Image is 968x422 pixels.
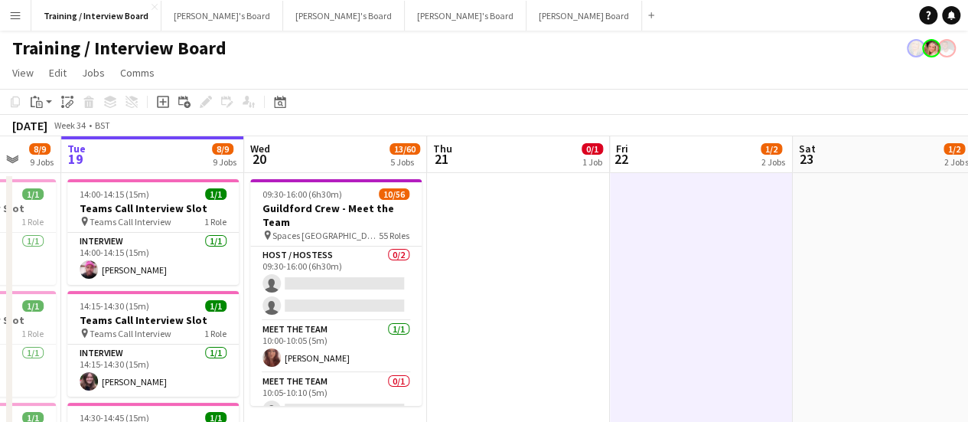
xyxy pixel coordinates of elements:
[250,247,422,321] app-card-role: Host / Hostess0/209:30-16:00 (6h30m)
[797,150,816,168] span: 23
[82,66,105,80] span: Jobs
[937,39,956,57] app-user-avatar: Jakub Zalibor
[761,143,782,155] span: 1/2
[944,143,965,155] span: 1/2
[582,156,602,168] div: 1 Job
[379,230,409,241] span: 55 Roles
[67,291,239,397] app-job-card: 14:15-14:30 (15m)1/1Teams Call Interview Slot Teams Call Interview1 RoleInterview1/114:15-14:30 (...
[390,156,419,168] div: 5 Jobs
[379,188,409,200] span: 10/56
[616,142,628,155] span: Fri
[95,119,110,131] div: BST
[31,1,161,31] button: Training / Interview Board
[120,66,155,80] span: Comms
[43,63,73,83] a: Edit
[22,300,44,312] span: 1/1
[582,143,603,155] span: 0/1
[389,143,420,155] span: 13/60
[250,142,270,155] span: Wed
[67,233,239,285] app-card-role: Interview1/114:00-14:15 (15m)[PERSON_NAME]
[799,142,816,155] span: Sat
[51,119,89,131] span: Week 34
[49,66,67,80] span: Edit
[204,328,227,339] span: 1 Role
[67,142,86,155] span: Tue
[90,328,171,339] span: Teams Call Interview
[67,313,239,327] h3: Teams Call Interview Slot
[12,118,47,133] div: [DATE]
[433,142,452,155] span: Thu
[907,39,925,57] app-user-avatar: Gabrielle Pike
[922,39,940,57] app-user-avatar: Fran Dancona
[29,143,51,155] span: 8/9
[272,230,379,241] span: Spaces [GEOGRAPHIC_DATA]
[212,143,233,155] span: 8/9
[76,63,111,83] a: Jobs
[205,188,227,200] span: 1/1
[22,188,44,200] span: 1/1
[614,150,628,168] span: 22
[12,37,227,60] h1: Training / Interview Board
[6,63,40,83] a: View
[161,1,283,31] button: [PERSON_NAME]'s Board
[526,1,642,31] button: [PERSON_NAME] Board
[250,201,422,229] h3: Guildford Crew - Meet the Team
[250,179,422,406] app-job-card: 09:30-16:00 (6h30m)10/56Guildford Crew - Meet the Team Spaces [GEOGRAPHIC_DATA]55 RolesHost / Hos...
[114,63,161,83] a: Comms
[30,156,54,168] div: 9 Jobs
[213,156,236,168] div: 9 Jobs
[944,156,968,168] div: 2 Jobs
[761,156,785,168] div: 2 Jobs
[262,188,342,200] span: 09:30-16:00 (6h30m)
[90,216,171,227] span: Teams Call Interview
[405,1,526,31] button: [PERSON_NAME]'s Board
[250,321,422,373] app-card-role: Meet The Team1/110:00-10:05 (5m)[PERSON_NAME]
[80,188,149,200] span: 14:00-14:15 (15m)
[12,66,34,80] span: View
[67,345,239,397] app-card-role: Interview1/114:15-14:30 (15m)[PERSON_NAME]
[21,328,44,339] span: 1 Role
[67,179,239,285] app-job-card: 14:00-14:15 (15m)1/1Teams Call Interview Slot Teams Call Interview1 RoleInterview1/114:00-14:15 (...
[65,150,86,168] span: 19
[205,300,227,312] span: 1/1
[431,150,452,168] span: 21
[248,150,270,168] span: 20
[204,216,227,227] span: 1 Role
[80,300,149,312] span: 14:15-14:30 (15m)
[283,1,405,31] button: [PERSON_NAME]'s Board
[21,216,44,227] span: 1 Role
[67,201,239,215] h3: Teams Call Interview Slot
